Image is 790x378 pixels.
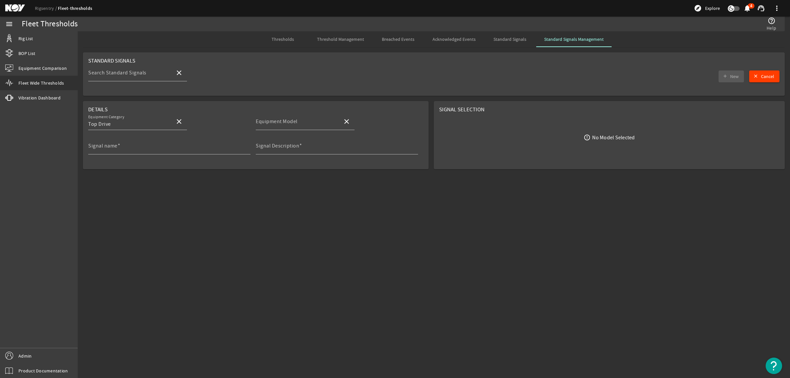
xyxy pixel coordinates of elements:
[18,50,35,57] span: BOP List
[256,143,299,149] mat-label: Signal Description
[744,5,750,12] button: 4
[592,134,635,141] div: No Model Selected
[317,37,364,41] span: Threshold Management
[544,37,604,41] span: Standard Signals Management
[343,118,351,125] mat-icon: close
[18,353,32,359] span: Admin
[749,70,779,82] button: Cancel
[175,69,183,77] mat-icon: close
[767,25,776,31] span: Help
[272,37,294,41] span: Thresholds
[584,134,591,141] mat-icon: error_outline
[18,65,67,71] span: Equipment Comparison
[5,20,13,28] mat-icon: menu
[88,69,146,76] mat-label: Search Standard Signals
[88,115,124,120] mat-label: Equipment Category
[35,5,58,11] a: Rigsentry
[256,118,298,125] mat-label: Equipment Model
[88,57,135,64] span: Standard Signals
[433,37,476,41] span: Acknowledged Events
[88,106,108,113] span: Details
[88,120,170,128] input: Search
[18,367,68,374] span: Product Documentation
[88,143,118,149] mat-label: Signal name
[175,118,183,125] mat-icon: close
[18,94,61,101] span: Vibration Dashboard
[18,80,64,86] span: Fleet Wide Thresholds
[58,5,92,12] a: Fleet-thresholds
[439,106,485,113] span: Signal Selection
[5,94,13,102] mat-icon: vibration
[22,21,78,27] div: Fleet Thresholds
[743,4,751,12] mat-icon: notifications
[705,5,720,12] span: Explore
[761,73,774,80] span: Cancel
[766,358,782,374] button: Open Resource Center
[493,37,526,41] span: Standard Signals
[694,4,702,12] mat-icon: explore
[691,3,723,13] button: Explore
[768,17,776,25] mat-icon: help_outline
[757,4,765,12] mat-icon: support_agent
[382,37,414,41] span: Breached Events
[769,0,785,16] button: more_vert
[18,35,33,42] span: Rig List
